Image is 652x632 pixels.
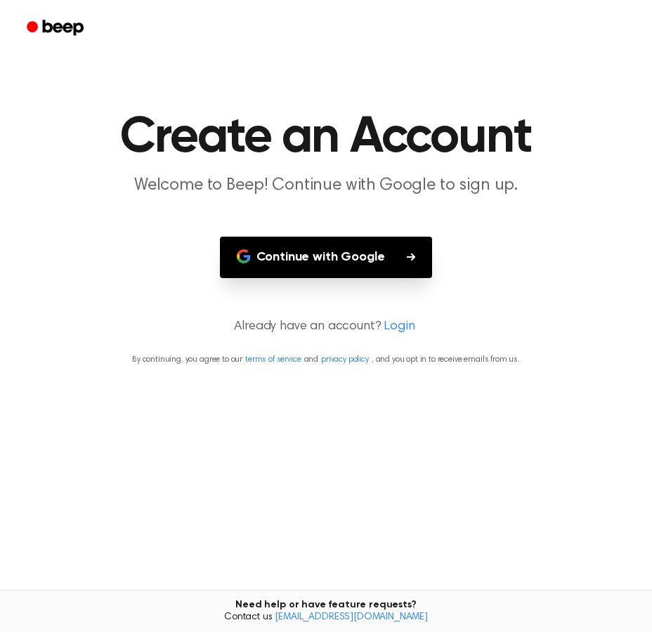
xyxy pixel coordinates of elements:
p: By continuing, you agree to our and , and you opt in to receive emails from us. [17,353,635,366]
p: Already have an account? [17,317,635,336]
a: Beep [17,15,96,42]
p: Welcome to Beep! Continue with Google to sign up. [56,174,596,197]
h1: Create an Account [17,112,635,163]
a: [EMAIL_ADDRESS][DOMAIN_NAME] [275,612,428,622]
a: Login [384,317,415,336]
span: Contact us [8,612,644,624]
a: privacy policy [321,355,369,364]
a: terms of service [245,355,301,364]
button: Continue with Google [220,237,433,278]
